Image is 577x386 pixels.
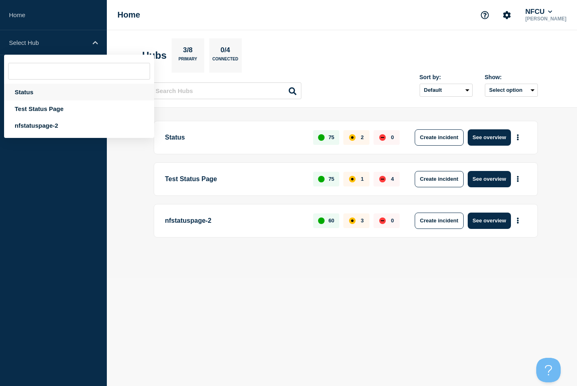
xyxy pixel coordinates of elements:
div: Show: [485,74,538,80]
button: More actions [513,130,523,145]
div: down [379,176,386,182]
p: [PERSON_NAME] [524,16,568,22]
button: See overview [468,129,511,146]
p: Test Status Page [165,171,304,187]
button: See overview [468,171,511,187]
div: Sort by: [420,74,473,80]
div: Test Status Page [4,100,154,117]
button: Select option [485,84,538,97]
iframe: Help Scout Beacon - Open [536,358,561,382]
p: 75 [328,134,334,140]
p: 60 [328,217,334,224]
input: Search Hubs [146,82,301,99]
div: up [318,134,325,141]
p: Primary [179,57,197,65]
button: NFCU [524,8,554,16]
p: Status [165,129,304,146]
p: 0/4 [217,46,233,57]
button: Create incident [415,171,464,187]
button: More actions [513,213,523,228]
div: down [379,134,386,141]
p: 3 [361,217,364,224]
p: 0 [391,217,394,224]
p: 75 [328,176,334,182]
p: 1 [361,176,364,182]
button: Create incident [415,213,464,229]
button: Support [476,7,493,24]
div: up [318,217,325,224]
select: Sort by [420,84,473,97]
p: Connected [212,57,238,65]
p: 2 [361,134,364,140]
p: 0 [391,134,394,140]
div: affected [349,217,356,224]
div: Status [4,84,154,100]
div: up [318,176,325,182]
p: 3/8 [180,46,196,57]
div: down [379,217,386,224]
button: Create incident [415,129,464,146]
button: See overview [468,213,511,229]
div: affected [349,134,356,141]
h2: Hubs [142,50,167,61]
p: 4 [391,176,394,182]
button: Account settings [498,7,515,24]
p: nfstatuspage-2 [165,213,304,229]
div: affected [349,176,356,182]
div: nfstatuspage-2 [4,117,154,134]
p: Select Hub [9,39,87,46]
h1: Home [117,10,140,20]
button: More actions [513,171,523,186]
